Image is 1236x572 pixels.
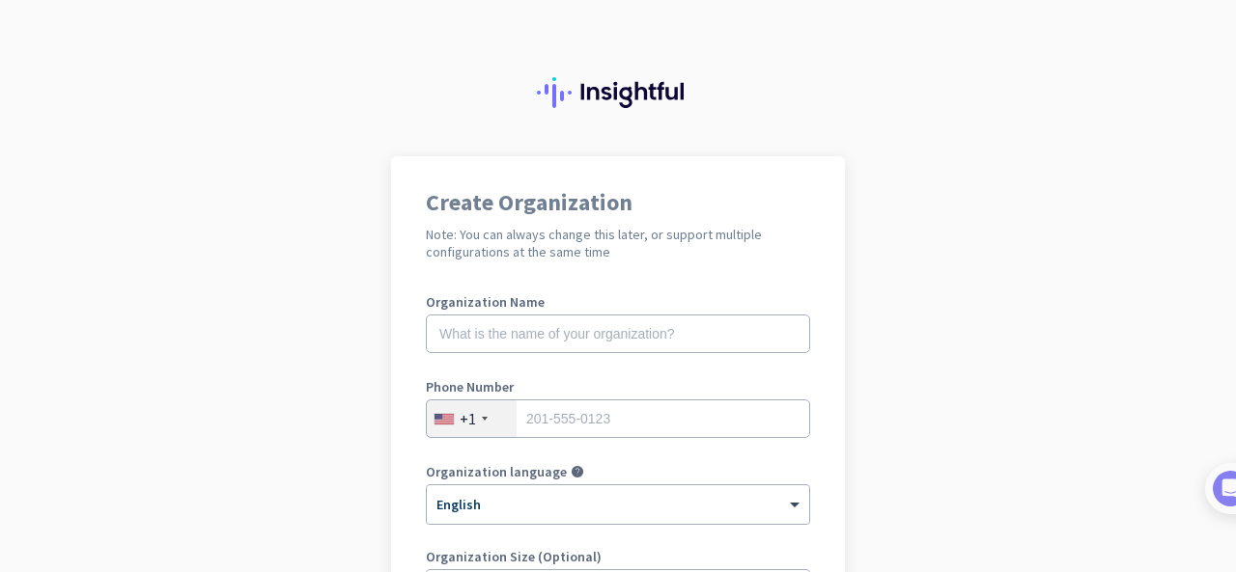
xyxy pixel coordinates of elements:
[571,465,584,478] i: help
[426,550,810,563] label: Organization Size (Optional)
[426,380,810,394] label: Phone Number
[426,226,810,260] h2: Note: You can always change this later, or support multiple configurations at the same time
[426,314,810,353] input: What is the name of your organization?
[426,295,810,309] label: Organization Name
[426,399,810,438] input: 201-555-0123
[426,191,810,214] h1: Create Organization
[537,77,699,108] img: Insightful
[426,465,567,478] label: Organization language
[460,409,476,428] div: +1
